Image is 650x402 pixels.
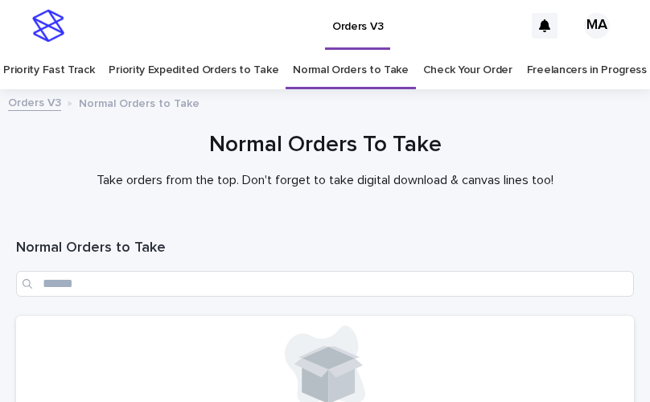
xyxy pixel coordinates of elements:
[109,51,278,89] a: Priority Expedited Orders to Take
[584,13,610,39] div: MA
[8,92,61,111] a: Orders V3
[423,51,512,89] a: Check Your Order
[293,51,409,89] a: Normal Orders to Take
[16,173,634,188] p: Take orders from the top. Don't forget to take digital download & canvas lines too!
[16,239,634,258] h1: Normal Orders to Take
[79,93,200,111] p: Normal Orders to Take
[3,51,94,89] a: Priority Fast Track
[32,10,64,42] img: stacker-logo-s-only.png
[16,271,634,297] input: Search
[16,130,634,160] h1: Normal Orders To Take
[527,51,647,89] a: Freelancers in Progress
